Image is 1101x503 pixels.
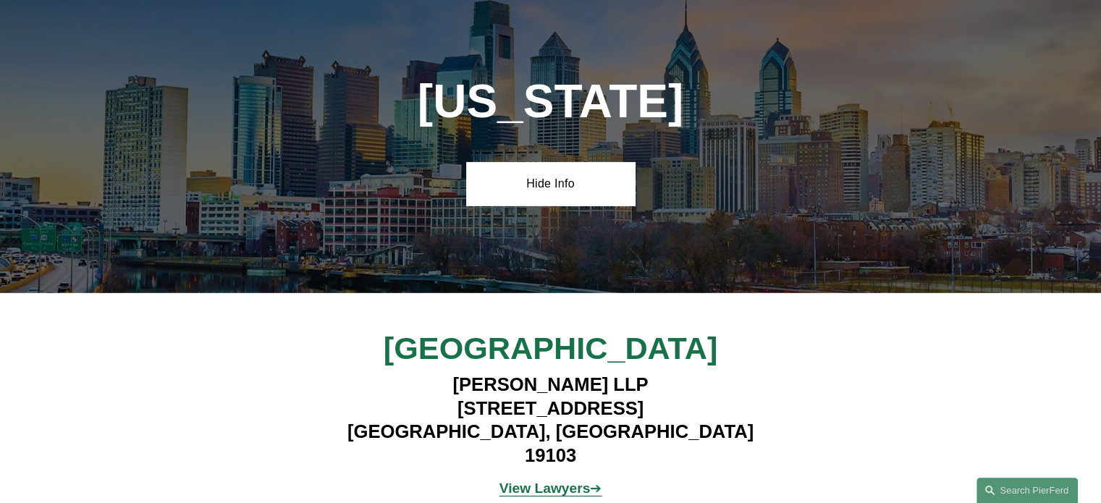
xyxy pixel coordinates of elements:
[976,478,1078,503] a: Search this site
[339,75,762,128] h1: [US_STATE]
[384,331,717,365] span: [GEOGRAPHIC_DATA]
[499,481,602,496] a: View Lawyers➔
[499,481,602,496] span: ➔
[466,162,635,206] a: Hide Info
[339,373,762,467] h4: [PERSON_NAME] LLP [STREET_ADDRESS] [GEOGRAPHIC_DATA], [GEOGRAPHIC_DATA] 19103
[499,481,591,496] strong: View Lawyers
